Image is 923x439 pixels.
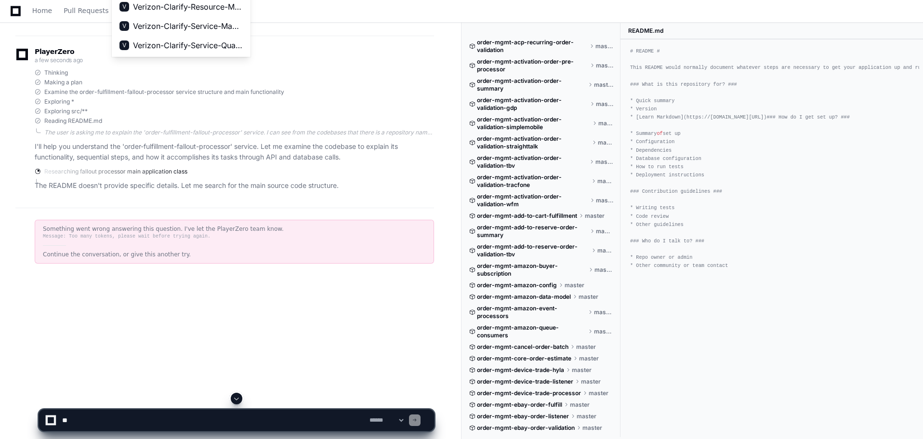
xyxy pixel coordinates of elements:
[572,366,592,374] span: master
[565,281,584,289] span: master
[477,212,577,220] span: order-mgmt-add-to-cart-fulfillment
[44,98,74,106] span: Exploring *
[595,42,613,50] span: master
[477,378,573,386] span: order-mgmt-device-trade-listener
[477,262,587,278] span: order-mgmt-amazon-buyer-subscription
[44,168,187,175] span: Researching fallout processor main application class
[477,154,588,170] span: order-mgmt-activation-order-validation-tbv
[35,180,434,191] p: The README doesn't provide specific details. Let me search for the main source code structure.
[477,58,588,73] span: order-mgmt-activation-order-pre-processor
[477,193,588,208] span: order-mgmt-activation-order-validation-wfm
[579,293,598,301] span: master
[597,177,613,185] span: master
[477,343,568,351] span: order-mgmt-cancel-order-batch
[595,158,613,166] span: master
[477,281,557,289] span: order-mgmt-amazon-config
[44,88,284,96] span: Examine the order-fulfillment-fallout-processor service structure and main functionality
[133,20,243,32] span: Verizon-Clarify-Service-Management
[596,197,613,204] span: master
[43,225,426,233] div: Something went wrong answering this question. I've let the PlayerZero team know.
[576,343,596,351] span: master
[44,129,434,136] div: The user is asking me to explain the 'order-fulfillment-fallout-processor' service. I can see fro...
[35,56,83,64] span: a few seconds ago
[579,355,599,362] span: master
[596,100,613,108] span: master
[594,266,613,274] span: master
[596,227,613,235] span: master
[477,389,581,397] span: order-mgmt-device-trade-processor
[32,8,52,13] span: Home
[594,308,613,316] span: master
[119,40,129,50] div: V
[477,135,590,150] span: order-mgmt-activation-order-validation-straighttalk
[598,120,613,127] span: master
[598,139,613,146] span: master
[477,305,586,320] span: order-mgmt-amazon-event-processors
[44,79,82,86] span: Making a plan
[477,77,586,93] span: order-mgmt-activation-order-summary
[477,366,564,374] span: order-mgmt-device-trade-hyla
[596,62,613,69] span: master
[119,21,129,31] div: V
[477,224,588,239] span: order-mgmt-add-to-reserve-order-summary
[44,69,68,77] span: Thinking
[35,141,434,163] p: I'll help you understand the 'order-fulfillment-fallout-processor' service. Let me examine the co...
[133,40,243,51] span: Verizon-Clarify-Service-Qualifications
[133,1,243,13] span: Verizon-Clarify-Resource-Management
[657,131,662,136] span: of
[597,247,613,254] span: master
[704,114,766,120] span: //[DOMAIN_NAME][URL])
[581,378,601,386] span: master
[44,107,88,115] span: Exploring src/**
[630,47,913,270] div: # README # This README would normally document whatever steps are necessary to get your applicati...
[477,39,588,54] span: order-mgmt-acp-recurring-order-validation
[35,49,74,54] span: PlayerZero
[44,117,102,125] span: Reading README.md
[477,173,590,189] span: order-mgmt-activation-order-validation-tracfone
[43,233,426,240] div: Message: Too many tokens, please wait before trying again.
[477,116,591,131] span: order-mgmt-activation-order-validation-simplemobile
[628,27,663,35] span: README.md
[594,81,613,89] span: master
[477,324,586,339] span: order-mgmt-amazon-queue-consumers
[64,8,108,13] span: Pull Requests
[477,355,571,362] span: order-mgmt-core-order-estimate
[477,243,590,258] span: order-mgmt-add-to-reserve-order-validation-tbv
[477,96,588,112] span: order-mgmt-activation-order-validation-gdp
[477,293,571,301] span: order-mgmt-amazon-data-model
[589,389,608,397] span: master
[585,212,605,220] span: master
[594,328,613,335] span: master
[119,2,129,12] div: V
[43,251,426,258] div: Continue the conversation, or give this another try.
